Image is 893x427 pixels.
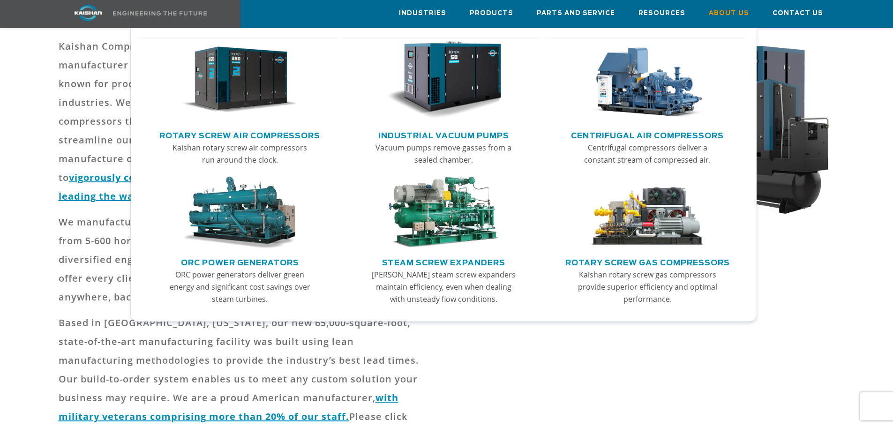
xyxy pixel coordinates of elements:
[182,41,297,119] img: thumb-Rotary-Screw-Air-Compressors
[182,177,297,249] img: thumb-ORC-Power-Generators
[370,269,517,305] p: [PERSON_NAME] steam screw expanders maintain efficiency, even when dealing with unsteady flow con...
[470,8,513,19] span: Products
[386,177,501,249] img: thumb-Steam-Screw-Expanders
[59,213,422,307] p: We manufacture a wide range of rotary screw compressors that range from 5-600 horsepower to meet ...
[537,8,615,19] span: Parts and Service
[113,11,207,15] img: Engineering the future
[399,0,446,26] a: Industries
[378,127,509,142] a: Industrial Vacuum Pumps
[370,142,517,166] p: Vacuum pumps remove gasses from a sealed chamber.
[574,269,720,305] p: Kaishan rotary screw gas compressors provide superior efficiency and optimal performance.
[181,255,299,269] a: ORC Power Generators
[167,142,313,166] p: Kaishan rotary screw air compressors run around the clock.
[590,41,705,119] img: thumb-Centrifugal-Air-Compressors
[59,37,422,206] p: Kaishan Compressor USA is a diversified industrial equipment manufacturer centering around rotary...
[709,0,749,26] a: About Us
[537,0,615,26] a: Parts and Service
[638,0,685,26] a: Resources
[773,8,823,19] span: Contact Us
[709,8,749,19] span: About Us
[574,142,720,166] p: Centrifugal compressors deliver a constant stream of compressed air.
[773,0,823,26] a: Contact Us
[386,41,501,119] img: thumb-Industrial-Vacuum-Pumps
[167,269,313,305] p: ORC power generators deliver green energy and significant cost savings over steam turbines.
[159,127,320,142] a: Rotary Screw Air Compressors
[571,127,724,142] a: Centrifugal Air Compressors
[53,5,123,21] img: kaishan logo
[399,8,446,19] span: Industries
[638,8,685,19] span: Resources
[382,255,505,269] a: Steam Screw Expanders
[590,177,705,249] img: thumb-Rotary-Screw-Gas-Compressors
[470,0,513,26] a: Products
[565,255,730,269] a: Rotary Screw Gas Compressors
